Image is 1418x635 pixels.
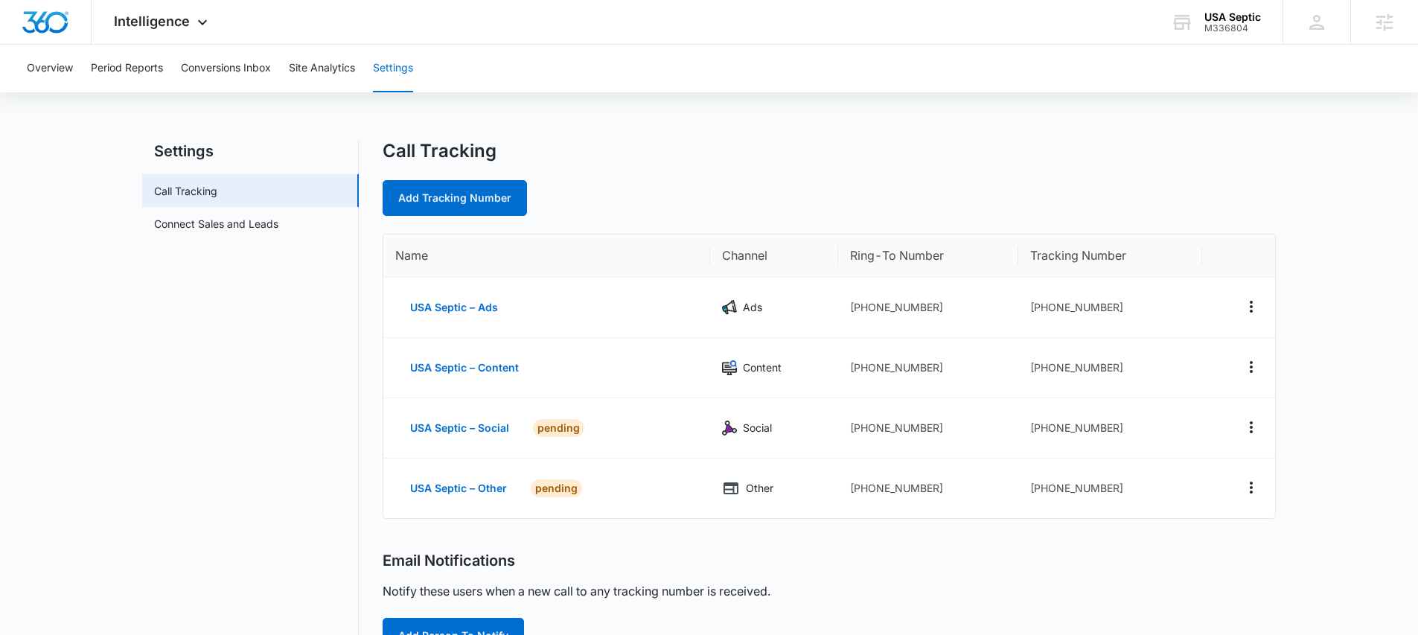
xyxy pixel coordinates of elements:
[154,183,217,199] a: Call Tracking
[1239,355,1263,379] button: Actions
[395,290,513,325] button: USA Septic – Ads
[1018,234,1202,278] th: Tracking Number
[743,420,772,436] p: Social
[1239,295,1263,319] button: Actions
[1018,338,1202,398] td: [PHONE_NUMBER]
[114,13,190,29] span: Intelligence
[1018,398,1202,459] td: [PHONE_NUMBER]
[383,180,527,216] a: Add Tracking Number
[383,552,515,570] h2: Email Notifications
[746,480,773,497] p: Other
[91,45,163,92] button: Period Reports
[373,45,413,92] button: Settings
[743,299,762,316] p: Ads
[1204,11,1261,23] div: account name
[1204,23,1261,33] div: account id
[383,234,710,278] th: Name
[395,350,534,386] button: USA Septic – Content
[1239,476,1263,500] button: Actions
[181,45,271,92] button: Conversions Inbox
[838,278,1018,338] td: [PHONE_NUMBER]
[383,582,770,600] p: Notify these users when a new call to any tracking number is received.
[710,234,838,278] th: Channel
[838,459,1018,518] td: [PHONE_NUMBER]
[1018,459,1202,518] td: [PHONE_NUMBER]
[533,419,584,437] div: PENDING
[27,45,73,92] button: Overview
[1018,278,1202,338] td: [PHONE_NUMBER]
[531,479,582,497] div: PENDING
[838,398,1018,459] td: [PHONE_NUMBER]
[383,140,496,162] h1: Call Tracking
[289,45,355,92] button: Site Analytics
[395,470,522,506] button: USA Septic – Other
[838,338,1018,398] td: [PHONE_NUMBER]
[395,410,524,446] button: USA Septic – Social
[838,234,1018,278] th: Ring-To Number
[142,140,359,162] h2: Settings
[722,300,737,315] img: Ads
[722,360,737,375] img: Content
[1239,415,1263,439] button: Actions
[722,421,737,435] img: Social
[154,216,278,232] a: Connect Sales and Leads
[743,360,782,376] p: Content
